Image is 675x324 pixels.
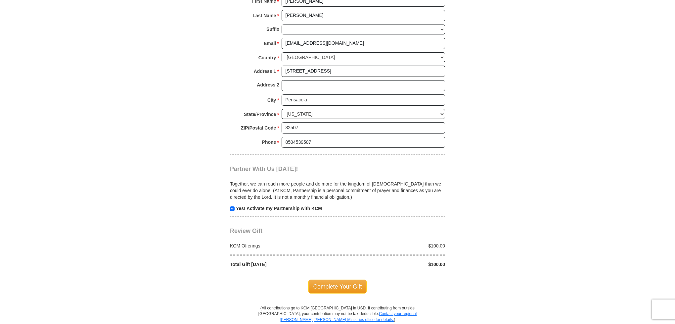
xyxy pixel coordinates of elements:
[236,206,322,211] strong: Yes! Activate my Partnership with KCM
[230,166,298,172] span: Partner With Us [DATE]!
[244,110,276,119] strong: State/Province
[264,39,276,48] strong: Email
[267,95,276,105] strong: City
[337,243,449,249] div: $100.00
[257,80,279,89] strong: Address 2
[227,243,338,249] div: KCM Offerings
[280,311,417,322] a: Contact your regional [PERSON_NAME] [PERSON_NAME] Ministries office for details.
[241,123,276,133] strong: ZIP/Postal Code
[254,67,276,76] strong: Address 1
[227,261,338,268] div: Total Gift [DATE]
[230,228,262,234] span: Review Gift
[253,11,276,20] strong: Last Name
[337,261,449,268] div: $100.00
[266,25,279,34] strong: Suffix
[258,53,276,62] strong: Country
[308,280,367,294] span: Complete Your Gift
[262,137,276,147] strong: Phone
[230,181,445,200] p: Together, we can reach more people and do more for the kingdom of [DEMOGRAPHIC_DATA] than we coul...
